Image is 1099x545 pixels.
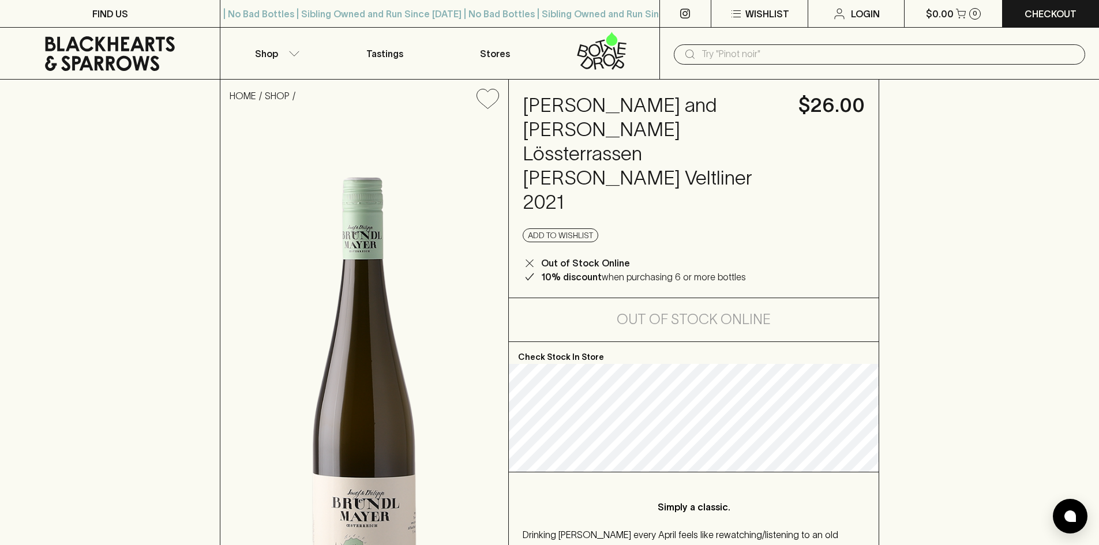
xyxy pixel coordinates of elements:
h4: [PERSON_NAME] and [PERSON_NAME] Lössterrassen [PERSON_NAME] Veltliner 2021 [523,93,785,215]
img: bubble-icon [1064,510,1076,522]
p: $0.00 [926,7,954,21]
a: SHOP [265,91,290,101]
p: FIND US [92,7,128,21]
h5: Out of Stock Online [617,310,771,329]
a: HOME [230,91,256,101]
button: Add to wishlist [523,228,598,242]
p: Simply a classic. [546,500,842,514]
p: Stores [480,47,510,61]
p: Login [851,7,880,21]
p: Checkout [1025,7,1077,21]
p: Check Stock In Store [509,342,879,364]
p: Shop [255,47,278,61]
p: Out of Stock Online [541,256,630,270]
p: Tastings [366,47,403,61]
h4: $26.00 [798,93,865,118]
a: Stores [440,28,550,79]
p: 0 [973,10,977,17]
button: Shop [220,28,330,79]
p: when purchasing 6 or more bottles [541,270,746,284]
a: Tastings [330,28,440,79]
input: Try "Pinot noir" [702,45,1076,63]
p: Wishlist [745,7,789,21]
b: 10% discount [541,272,602,282]
button: Add to wishlist [472,84,504,114]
